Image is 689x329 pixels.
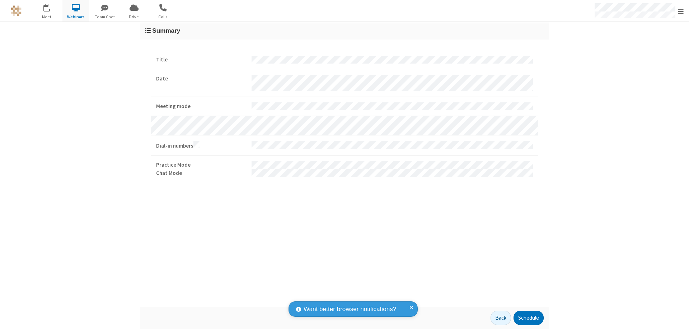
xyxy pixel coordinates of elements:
strong: Meeting mode [156,102,246,111]
button: Back [491,311,511,325]
span: Summary [152,27,180,34]
strong: Date [156,75,246,83]
strong: Dial-in numbers [156,141,246,150]
strong: Chat Mode [156,169,246,177]
span: Meet [33,14,60,20]
span: Team Chat [92,14,118,20]
span: Want better browser notifications? [304,305,396,314]
img: QA Selenium DO NOT DELETE OR CHANGE [11,5,22,16]
span: Webinars [62,14,89,20]
div: 7 [48,4,53,9]
span: Calls [150,14,177,20]
button: Schedule [514,311,544,325]
span: Drive [121,14,147,20]
strong: Title [156,56,246,64]
strong: Practice Mode [156,161,246,169]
